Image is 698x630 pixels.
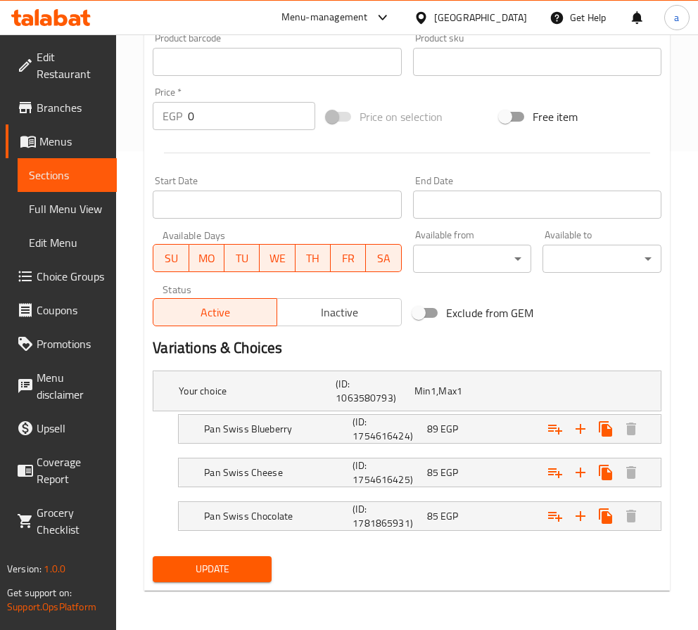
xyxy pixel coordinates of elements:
[431,382,436,400] span: 1
[568,503,593,529] button: Add new choice
[179,384,330,398] h5: Your choice
[204,465,347,480] h5: Pan Swiss Cheese
[414,384,487,398] div: ,
[189,244,224,272] button: MO
[413,48,661,76] input: Please enter product sku
[6,293,117,327] a: Coupons
[457,382,462,400] span: 1
[153,48,401,76] input: Please enter product barcode
[18,192,117,226] a: Full Menu View
[353,458,421,487] h5: (ID: 1754616425)
[414,382,431,400] span: Min
[6,411,117,445] a: Upsell
[39,133,106,150] span: Menus
[542,460,568,485] button: Add choice group
[593,460,618,485] button: Clone new choice
[179,458,661,487] div: Expand
[336,377,408,405] h5: (ID: 1063580793)
[296,244,331,272] button: TH
[618,503,644,529] button: Delete Pan Swiss Chocolate
[542,245,661,273] div: ​
[153,298,277,326] button: Active
[568,416,593,442] button: Add new choice
[153,244,189,272] button: SU
[37,454,106,487] span: Coverage Report
[283,302,395,323] span: Inactive
[440,463,458,482] span: EGP
[153,337,661,359] h2: Variations & Choices
[542,416,568,442] button: Add choice group
[7,598,96,616] a: Support.OpsPlatform
[413,245,532,273] div: ​
[18,158,117,192] a: Sections
[179,415,661,443] div: Expand
[7,560,42,578] span: Version:
[153,371,661,411] div: Expand
[6,40,117,91] a: Edit Restaurant
[224,244,260,272] button: TU
[301,248,325,269] span: TH
[618,416,644,442] button: Delete Pan Swiss Blueberry
[6,259,117,293] a: Choice Groups
[164,560,260,578] span: Update
[153,556,272,582] button: Update
[6,361,117,411] a: Menu disclaimer
[568,460,593,485] button: Add new choice
[204,422,347,436] h5: Pan Swiss Blueberry
[542,503,568,529] button: Add choice group
[29,234,106,251] span: Edit Menu
[593,416,618,442] button: Clone new choice
[281,9,368,26] div: Menu-management
[6,445,117,496] a: Coverage Report
[360,108,443,125] span: Price on selection
[353,502,421,530] h5: (ID: 1781865931)
[230,248,254,269] span: TU
[37,99,106,116] span: Branches
[7,584,72,602] span: Get support on:
[440,420,458,438] span: EGP
[593,503,618,529] button: Clone new choice
[37,504,106,538] span: Grocery Checklist
[440,507,458,525] span: EGP
[37,335,106,352] span: Promotions
[618,460,644,485] button: Delete Pan Swiss Cheese
[29,200,106,217] span: Full Menu View
[6,91,117,124] a: Branches
[204,509,347,523] h5: Pan Swiss Chocolate
[265,248,289,269] span: WE
[277,298,401,326] button: Inactive
[353,415,421,443] h5: (ID: 1754616424)
[438,382,456,400] span: Max
[37,49,106,82] span: Edit Restaurant
[29,167,106,184] span: Sections
[159,248,183,269] span: SU
[37,268,106,285] span: Choice Groups
[6,327,117,361] a: Promotions
[37,369,106,403] span: Menu disclaimer
[44,560,65,578] span: 1.0.0
[427,420,438,438] span: 89
[188,102,315,130] input: Please enter price
[366,244,401,272] button: SA
[331,244,366,272] button: FR
[434,10,527,25] div: [GEOGRAPHIC_DATA]
[533,108,578,125] span: Free item
[6,124,117,158] a: Menus
[37,420,106,437] span: Upsell
[6,496,117,546] a: Grocery Checklist
[674,10,679,25] span: a
[336,248,360,269] span: FR
[18,226,117,259] a: Edit Menu
[179,502,661,530] div: Expand
[159,302,272,323] span: Active
[260,244,295,272] button: WE
[446,304,533,321] span: Exclude from GEM
[195,248,219,269] span: MO
[163,108,182,124] p: EGP
[427,463,438,482] span: 85
[37,302,106,319] span: Coupons
[372,248,395,269] span: SA
[427,507,438,525] span: 85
